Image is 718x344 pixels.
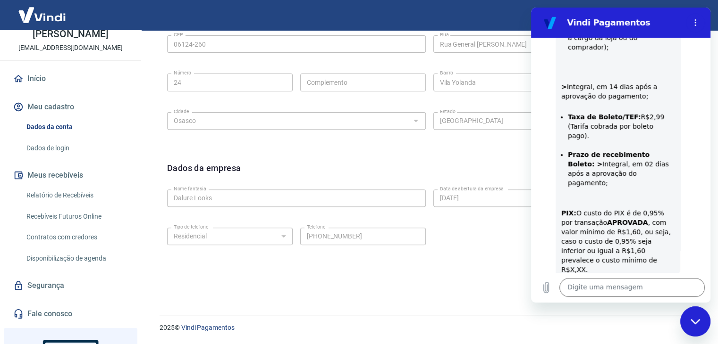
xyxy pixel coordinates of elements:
[433,189,668,207] input: DD/MM/YYYY
[673,7,707,24] button: Sair
[30,75,36,83] strong: >
[174,31,183,38] label: CEP
[174,223,208,230] label: Tipo de telefone
[11,0,73,29] img: Vindi
[6,270,25,289] button: Carregar arquivo
[23,186,130,205] a: Relatório de Recebíveis
[37,105,144,142] li: R$2,99 (Tarifa cobrada por boleto pago).
[174,185,206,192] label: Nome fantasia
[11,97,130,117] button: Meu cadastro
[11,303,130,324] a: Fale conosco
[680,306,710,336] iframe: Botão para abrir a janela de mensagens, conversa em andamento
[23,117,130,137] a: Dados da conta
[174,69,191,76] label: Número
[37,143,118,160] strong: Prazo de recebimento Boleto: >
[174,108,189,115] label: Cidade
[307,223,325,230] label: Telefone
[160,323,695,333] p: 2025 ©
[37,142,144,199] li: Integral, em 02 dias após a aprovação do pagamento;
[440,31,449,38] label: Rua
[30,202,45,209] strong: PIX:
[440,69,453,76] label: Bairro
[23,139,130,158] a: Dados de login
[440,108,456,115] label: Estado
[23,228,130,247] a: Contratos com credores
[18,43,123,53] p: [EMAIL_ADDRESS][DOMAIN_NAME]
[76,211,117,219] strong: APROVADA
[181,324,235,331] a: Vindi Pagamentos
[37,106,110,113] strong: Taxa de Boleto/TEF:
[11,165,130,186] button: Meus recebíveis
[23,207,130,226] a: Recebíveis Futuros Online
[11,68,130,89] a: Início
[167,162,241,186] h6: Dados da empresa
[11,275,130,296] a: Segurança
[531,8,710,303] iframe: Janela de mensagens
[33,29,108,39] p: [PERSON_NAME]
[440,185,504,192] label: Data de abertura da empresa
[170,115,407,127] input: Digite aqui algumas palavras para buscar a cidade
[23,249,130,268] a: Disponibilização de agenda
